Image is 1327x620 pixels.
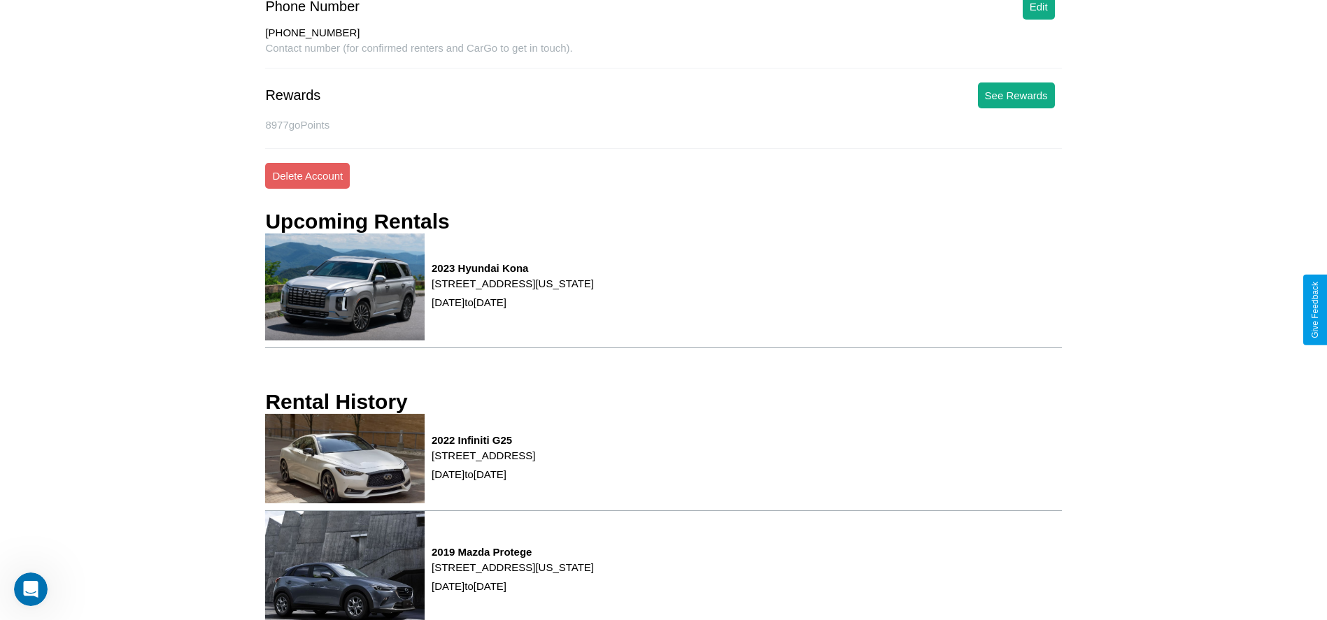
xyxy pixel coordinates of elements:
p: [DATE] to [DATE] [432,293,594,312]
p: [STREET_ADDRESS][US_STATE] [432,274,594,293]
img: rental [265,414,425,503]
button: See Rewards [978,82,1055,108]
div: [PHONE_NUMBER] [265,27,1061,42]
button: Delete Account [265,163,350,189]
h3: Rental History [265,390,407,414]
div: Rewards [265,87,320,103]
p: [DATE] to [DATE] [432,577,594,596]
div: Contact number (for confirmed renters and CarGo to get in touch). [265,42,1061,69]
h3: 2019 Mazda Protege [432,546,594,558]
div: Give Feedback [1310,282,1320,338]
h3: Upcoming Rentals [265,210,449,233]
p: [DATE] to [DATE] [432,465,535,484]
iframe: Intercom live chat [14,572,48,606]
p: [STREET_ADDRESS][US_STATE] [432,558,594,577]
p: 8977 goPoints [265,115,1061,134]
p: [STREET_ADDRESS] [432,446,535,465]
img: rental [265,233,425,340]
h3: 2022 Infiniti G25 [432,434,535,446]
h3: 2023 Hyundai Kona [432,262,594,274]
